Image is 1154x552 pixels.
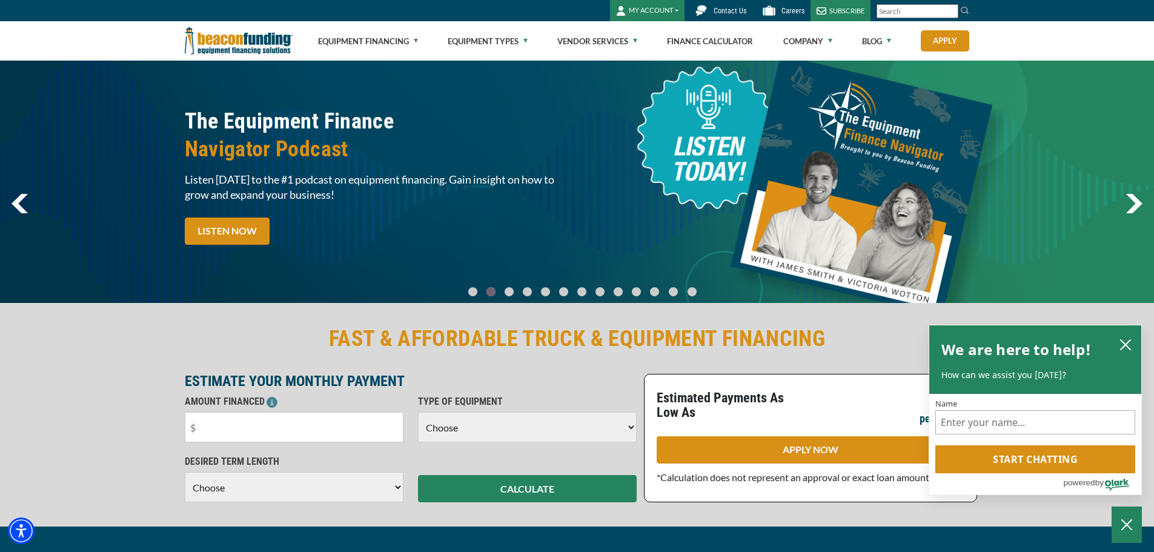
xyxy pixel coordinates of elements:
p: How can we assist you [DATE]? [941,369,1129,381]
a: Go To Slide 11 [666,287,681,297]
span: Navigator Podcast [185,135,570,163]
h2: The Equipment Finance [185,107,570,163]
a: Finance Calculator [667,22,753,61]
button: close chatbox [1116,336,1135,353]
a: Go To Slide 1 [483,287,498,297]
a: Go To Slide 7 [592,287,607,297]
h2: FAST & AFFORDABLE TRUCK & EQUIPMENT FINANCING [185,325,970,353]
img: Right Navigator [1126,194,1142,213]
span: powered [1063,475,1095,490]
div: Accessibility Menu [8,517,35,544]
input: Name [935,410,1135,434]
button: CALCULATE [418,475,637,502]
a: Go To Slide 8 [611,287,625,297]
a: Go To Slide 5 [556,287,571,297]
a: next [1126,194,1142,213]
p: Estimated Payments As Low As [657,391,803,420]
a: Clear search text [946,7,955,16]
img: Beacon Funding Corporation logo [185,21,293,61]
p: per month [920,411,964,426]
a: Go To Slide 0 [465,287,480,297]
p: AMOUNT FINANCED [185,394,403,409]
a: Go To Slide 10 [647,287,662,297]
h2: We are here to help! [941,338,1091,362]
a: Go To Slide 3 [520,287,534,297]
a: Company [783,22,832,61]
p: TYPE OF EQUIPMENT [418,394,637,409]
span: by [1095,475,1104,490]
a: Equipment Types [448,22,528,61]
a: LISTEN NOW [185,218,270,245]
img: Left Navigator [12,194,28,213]
p: ESTIMATE YOUR MONTHLY PAYMENT [185,374,637,388]
span: *Calculation does not represent an approval or exact loan amount. [657,471,931,483]
label: Name [935,400,1135,408]
a: Go To Slide 2 [502,287,516,297]
input: $ [185,412,403,442]
span: Careers [781,7,804,15]
a: previous [12,194,28,213]
a: Vendor Services [557,22,637,61]
a: Go To Slide 4 [538,287,552,297]
button: Close Chatbox [1112,507,1142,543]
a: Blog [862,22,891,61]
p: DESIRED TERM LENGTH [185,454,403,469]
input: Search [877,4,958,18]
button: Start chatting [935,445,1135,473]
a: Go To Slide 6 [574,287,589,297]
a: Powered by Olark [1063,474,1141,494]
img: Search [960,5,970,15]
a: Apply [921,30,969,52]
span: Contact Us [714,7,746,15]
a: Equipment Financing [318,22,418,61]
span: Listen [DATE] to the #1 podcast on equipment financing. Gain insight on how to grow and expand yo... [185,172,570,202]
a: Go To Slide 9 [629,287,643,297]
div: olark chatbox [929,325,1142,496]
a: APPLY NOW [657,436,964,464]
a: Go To Slide 12 [685,287,700,297]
